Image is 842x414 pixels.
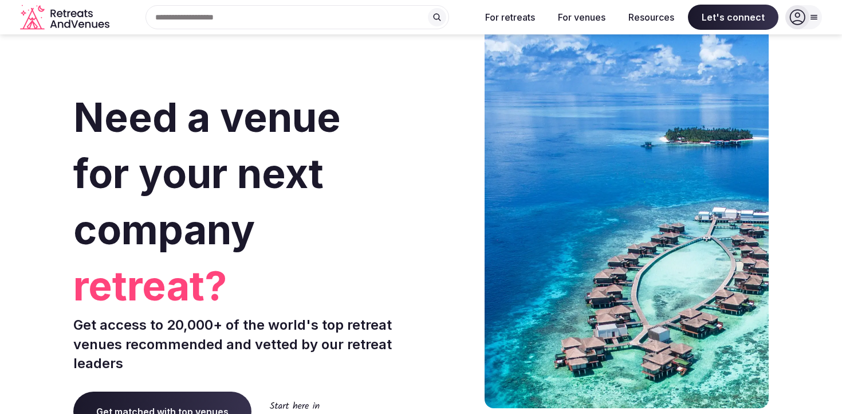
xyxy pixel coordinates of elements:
button: For venues [549,5,615,30]
button: Resources [619,5,683,30]
p: Get access to 20,000+ of the world's top retreat venues recommended and vetted by our retreat lea... [73,315,416,373]
span: Need a venue for your next company [73,93,341,254]
span: Let's connect [688,5,778,30]
button: For retreats [476,5,544,30]
a: Visit the homepage [20,5,112,30]
svg: Retreats and Venues company logo [20,5,112,30]
span: retreat? [73,258,416,314]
